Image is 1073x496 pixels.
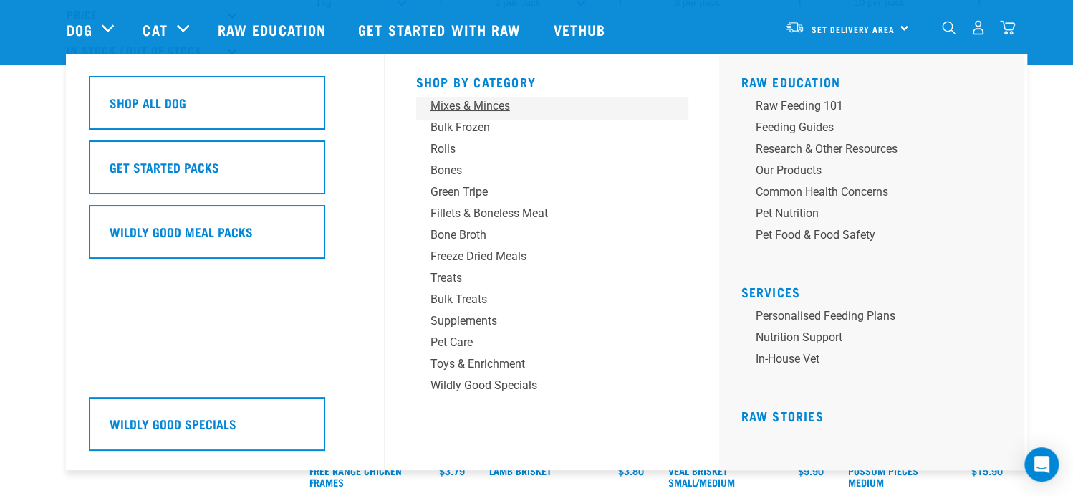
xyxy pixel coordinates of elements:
a: Get started with Raw [344,1,539,58]
div: Supplements [430,313,654,330]
div: $3.79 [439,465,465,477]
a: Common Health Concerns [741,183,1013,205]
div: Bulk Treats [430,291,654,308]
div: Freeze Dried Meals [430,248,654,265]
a: Supplements [416,313,688,334]
div: Pet Care [430,334,654,351]
div: Pet Food & Food Safety [755,226,978,244]
a: Raw Education [203,1,344,58]
a: Dog [67,19,92,40]
h5: Shop By Category [416,75,688,86]
a: Raw Feeding 101 [741,97,1013,119]
a: Nutrition Support [741,329,1013,350]
div: Bone Broth [430,226,654,244]
div: $3.80 [618,465,644,477]
a: In-house vet [741,350,1013,372]
div: Toys & Enrichment [430,356,654,373]
a: Bones [416,162,688,183]
a: Vethub [539,1,623,58]
span: Set Delivery Area [812,27,895,32]
a: Pet Food & Food Safety [741,226,1013,248]
a: Shop All Dog [89,76,361,140]
div: Bones [430,162,654,179]
div: Mixes & Minces [430,97,654,115]
h5: Get Started Packs [110,158,219,176]
a: Toys & Enrichment [416,356,688,377]
a: Fillets & Boneless Meat [416,205,688,226]
div: Wildly Good Specials [430,377,654,394]
a: Pet Care [416,334,688,356]
div: $9.90 [798,465,824,477]
div: Rolls [430,140,654,158]
a: Bulk Treats [416,291,688,313]
div: Pet Nutrition [755,205,978,222]
a: Wildly Good Specials [89,397,361,462]
a: Freeze Dried Meals [416,248,688,270]
a: Personalised Feeding Plans [741,307,1013,329]
a: Our Products [741,162,1013,183]
a: Raw Stories [741,412,823,419]
a: Research & Other Resources [741,140,1013,162]
a: Cat [143,19,167,40]
div: Feeding Guides [755,119,978,136]
a: Bone Broth [416,226,688,248]
div: Common Health Concerns [755,183,978,201]
img: user.png [971,20,986,35]
a: Feeding Guides [741,119,1013,140]
div: $15.90 [971,465,1003,477]
a: Treats [416,270,688,291]
a: Wildly Good Meal Packs [89,205,361,270]
div: Our Products [755,162,978,179]
a: Lamb Brisket [489,468,552,473]
div: Open Intercom Messenger [1024,447,1059,482]
div: Fillets & Boneless Meat [430,205,654,222]
div: Bulk Frozen [430,119,654,136]
h5: Wildly Good Specials [110,414,236,433]
h5: Wildly Good Meal Packs [110,222,253,241]
img: home-icon-1@2x.png [942,21,956,34]
div: Treats [430,270,654,287]
img: home-icon@2x.png [1000,20,1015,35]
h5: Shop All Dog [110,93,186,112]
div: Green Tripe [430,183,654,201]
a: Rolls [416,140,688,162]
a: Mixes & Minces [416,97,688,119]
img: van-moving.png [785,21,804,34]
a: Get Started Packs [89,140,361,205]
a: Pet Nutrition [741,205,1013,226]
a: Raw Education [741,78,840,85]
a: Green Tripe [416,183,688,205]
div: Research & Other Resources [755,140,978,158]
div: Raw Feeding 101 [755,97,978,115]
h5: Services [741,285,1013,296]
a: Bulk Frozen [416,119,688,140]
a: Wildly Good Specials [416,377,688,399]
